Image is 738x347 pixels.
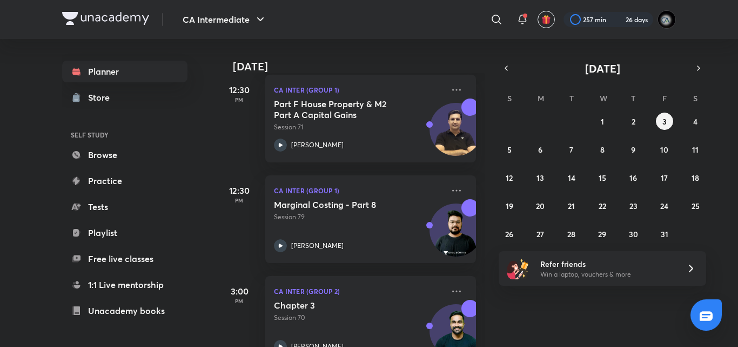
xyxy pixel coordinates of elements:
button: CA Intermediate [176,9,273,30]
button: October 7, 2025 [563,141,580,158]
abbr: October 16, 2025 [629,173,637,183]
img: Avatar [430,209,482,261]
button: October 11, 2025 [687,141,704,158]
a: Tests [62,196,187,218]
p: Session 70 [274,313,444,323]
button: avatar [538,11,555,28]
abbr: Monday [538,93,544,103]
button: October 27, 2025 [532,225,549,243]
abbr: October 31, 2025 [661,229,668,239]
p: CA Inter (Group 2) [274,285,444,298]
h6: SELF STUDY [62,126,187,144]
abbr: Sunday [507,93,512,103]
abbr: October 1, 2025 [601,116,604,127]
abbr: Wednesday [600,93,607,103]
abbr: October 22, 2025 [599,201,606,211]
button: October 2, 2025 [625,113,642,130]
button: October 21, 2025 [563,197,580,214]
abbr: October 4, 2025 [693,116,697,127]
button: October 31, 2025 [656,225,673,243]
img: Company Logo [62,12,149,25]
abbr: Friday [662,93,667,103]
p: PM [218,298,261,304]
abbr: October 28, 2025 [567,229,575,239]
button: [DATE] [514,61,691,76]
abbr: October 21, 2025 [568,201,575,211]
abbr: October 20, 2025 [536,201,545,211]
abbr: October 12, 2025 [506,173,513,183]
button: October 6, 2025 [532,141,549,158]
abbr: October 17, 2025 [661,173,668,183]
abbr: Tuesday [569,93,574,103]
p: PM [218,96,261,103]
button: October 22, 2025 [594,197,611,214]
button: October 8, 2025 [594,141,611,158]
button: October 9, 2025 [625,141,642,158]
abbr: October 18, 2025 [692,173,699,183]
abbr: October 7, 2025 [569,145,573,155]
button: October 15, 2025 [594,169,611,186]
abbr: October 2, 2025 [632,116,635,127]
button: October 26, 2025 [501,225,518,243]
a: Company Logo [62,12,149,28]
button: October 12, 2025 [501,169,518,186]
button: October 5, 2025 [501,141,518,158]
abbr: October 14, 2025 [568,173,575,183]
h5: 12:30 [218,184,261,197]
h5: 12:30 [218,83,261,96]
h6: Refer friends [540,258,673,270]
a: Free live classes [62,248,187,270]
button: October 20, 2025 [532,197,549,214]
abbr: October 30, 2025 [629,229,638,239]
button: October 4, 2025 [687,113,704,130]
button: October 14, 2025 [563,169,580,186]
abbr: October 5, 2025 [507,145,512,155]
button: October 19, 2025 [501,197,518,214]
button: October 25, 2025 [687,197,704,214]
a: 1:1 Live mentorship [62,274,187,296]
abbr: October 19, 2025 [506,201,513,211]
abbr: Saturday [693,93,697,103]
h5: Marginal Costing - Part 8 [274,199,408,210]
img: Avatar [430,109,482,161]
p: CA Inter (Group 1) [274,184,444,197]
button: October 16, 2025 [625,169,642,186]
abbr: October 11, 2025 [692,145,699,155]
abbr: October 13, 2025 [536,173,544,183]
abbr: October 9, 2025 [631,145,635,155]
a: Practice [62,170,187,192]
button: October 13, 2025 [532,169,549,186]
abbr: October 10, 2025 [660,145,668,155]
button: October 1, 2025 [594,113,611,130]
img: avatar [541,15,551,24]
a: Store [62,87,187,108]
button: October 29, 2025 [594,225,611,243]
img: poojita Agrawal [658,10,676,29]
img: streak [613,14,623,25]
abbr: October 3, 2025 [662,116,667,127]
p: Win a laptop, vouchers & more [540,270,673,279]
p: [PERSON_NAME] [291,140,344,150]
a: Unacademy books [62,300,187,322]
button: October 3, 2025 [656,113,673,130]
abbr: October 6, 2025 [538,145,542,155]
p: [PERSON_NAME] [291,241,344,251]
button: October 24, 2025 [656,197,673,214]
button: October 23, 2025 [625,197,642,214]
button: October 17, 2025 [656,169,673,186]
h5: 3:00 [218,285,261,298]
abbr: October 26, 2025 [505,229,513,239]
abbr: October 27, 2025 [536,229,544,239]
abbr: October 24, 2025 [660,201,668,211]
h5: Chapter 3 [274,300,408,311]
a: Playlist [62,222,187,244]
a: Planner [62,61,187,82]
abbr: October 25, 2025 [692,201,700,211]
button: October 18, 2025 [687,169,704,186]
h4: [DATE] [233,60,487,73]
button: October 10, 2025 [656,141,673,158]
button: October 28, 2025 [563,225,580,243]
a: Browse [62,144,187,166]
p: CA Inter (Group 1) [274,83,444,96]
img: referral [507,258,529,279]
